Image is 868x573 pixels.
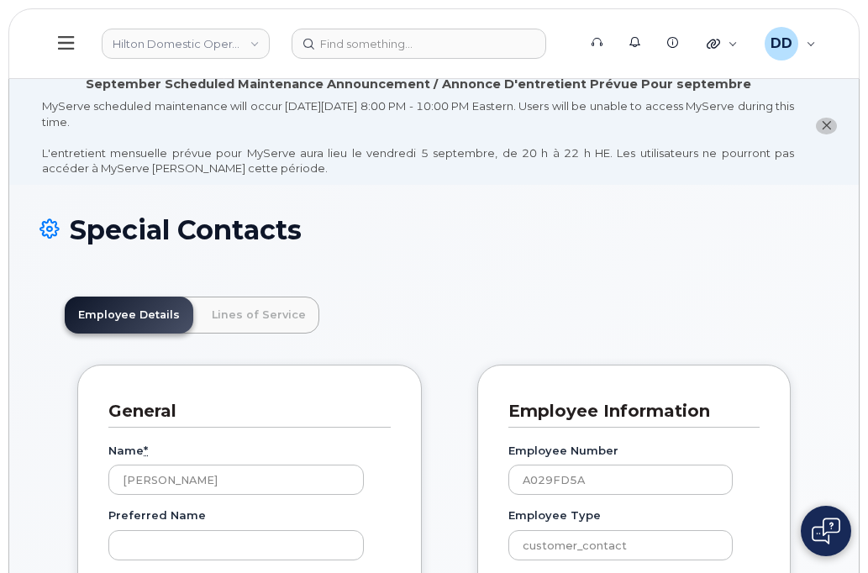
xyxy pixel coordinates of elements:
a: Employee Details [65,297,193,334]
div: MyServe scheduled maintenance will occur [DATE][DATE] 8:00 PM - 10:00 PM Eastern. Users will be u... [42,98,794,176]
a: Lines of Service [198,297,319,334]
label: Employee Type [508,507,601,523]
h1: Special Contacts [39,215,829,244]
label: Preferred Name [108,507,206,523]
img: Open chat [812,518,840,544]
abbr: required [144,444,148,457]
label: Employee Number [508,443,618,459]
h3: General [108,400,378,423]
h3: Employee Information [508,400,748,423]
button: close notification [816,118,837,135]
div: September Scheduled Maintenance Announcement / Annonce D'entretient Prévue Pour septembre [86,76,751,93]
label: Name [108,443,148,459]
